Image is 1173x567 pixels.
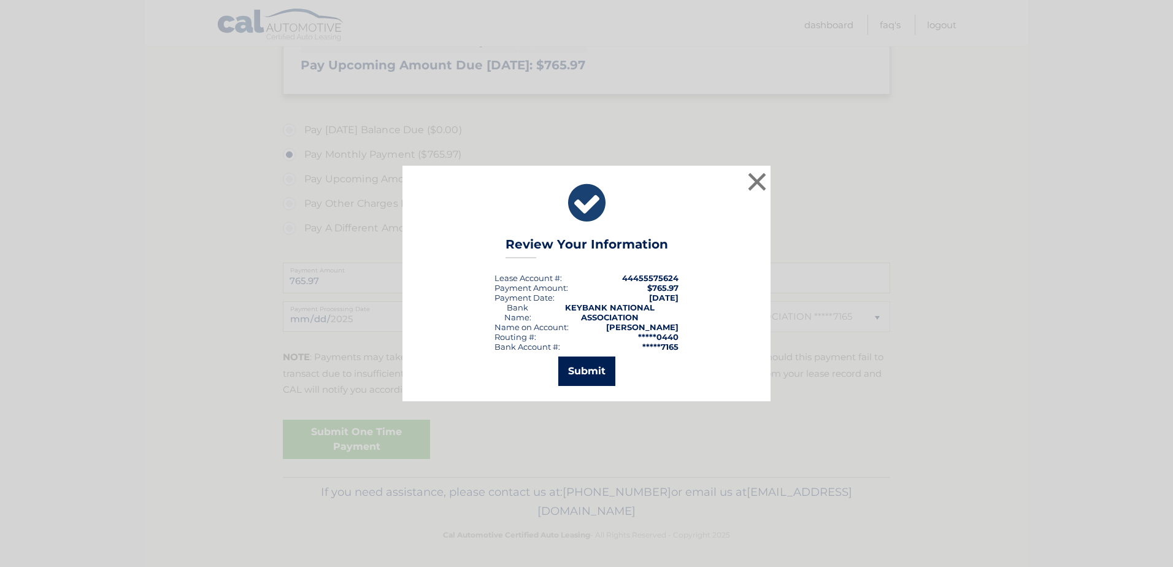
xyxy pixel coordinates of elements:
[494,303,540,322] div: Bank Name:
[494,283,568,293] div: Payment Amount:
[494,332,536,342] div: Routing #:
[494,293,553,303] span: Payment Date
[494,342,560,352] div: Bank Account #:
[494,293,555,303] div: :
[606,322,679,332] strong: [PERSON_NAME]
[494,273,562,283] div: Lease Account #:
[494,322,569,332] div: Name on Account:
[565,303,655,322] strong: KEYBANK NATIONAL ASSOCIATION
[649,293,679,303] span: [DATE]
[745,169,769,194] button: ×
[506,237,668,258] h3: Review Your Information
[647,283,679,293] span: $765.97
[622,273,679,283] strong: 44455575624
[558,357,615,386] button: Submit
